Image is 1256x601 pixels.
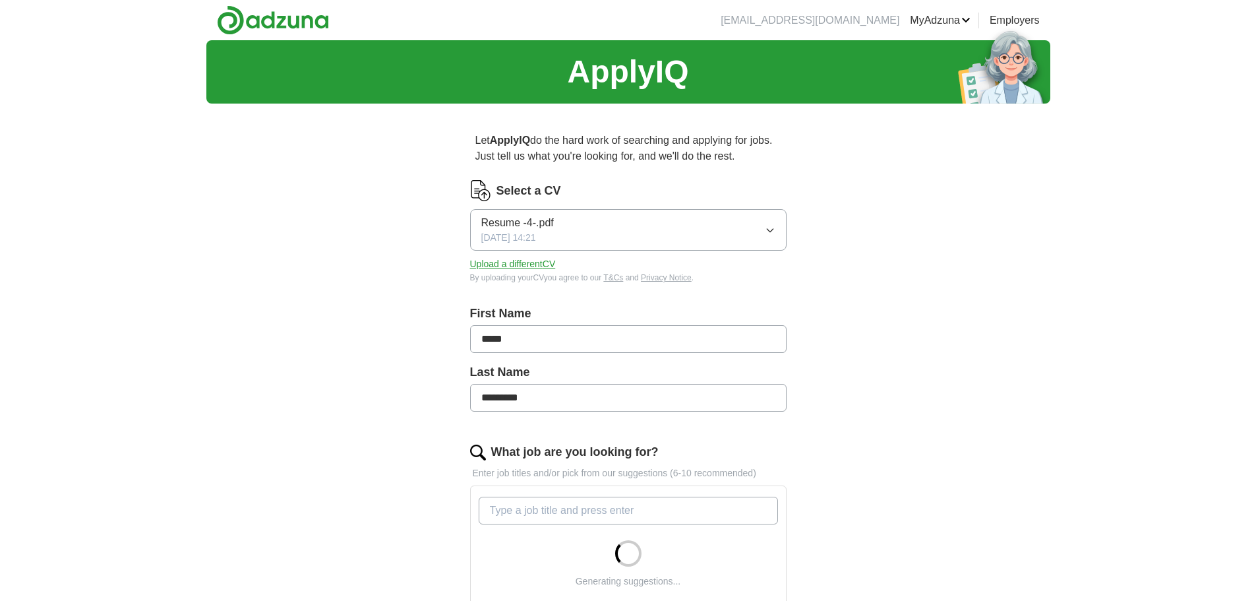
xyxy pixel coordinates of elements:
li: [EMAIL_ADDRESS][DOMAIN_NAME] [721,13,899,28]
img: search.png [470,445,486,460]
button: Upload a differentCV [470,257,556,271]
div: Generating suggestions... [576,575,681,588]
strong: ApplyIQ [490,135,530,146]
label: Select a CV [496,182,561,200]
p: Enter job titles and/or pick from our suggestions (6-10 recommended) [470,466,787,480]
h1: ApplyIQ [567,48,688,96]
input: Type a job title and press enter [479,497,778,524]
label: What job are you looking for? [491,443,659,461]
button: Resume -4-.pdf[DATE] 14:21 [470,209,787,251]
p: Let do the hard work of searching and applying for jobs. Just tell us what you're looking for, an... [470,127,787,170]
label: Last Name [470,364,787,381]
img: Adzuna logo [217,5,329,35]
label: First Name [470,305,787,323]
img: CV Icon [470,180,491,201]
a: Employers [990,13,1040,28]
a: MyAdzuna [910,13,971,28]
span: Resume -4-.pdf [481,215,554,231]
a: Privacy Notice [641,273,692,282]
div: By uploading your CV you agree to our and . [470,272,787,284]
a: T&Cs [603,273,623,282]
span: [DATE] 14:21 [481,231,536,245]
